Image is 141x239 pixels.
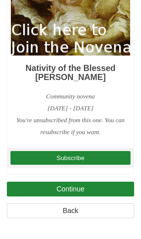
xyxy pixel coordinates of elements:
[11,64,130,82] h3: Nativity of the Blessed [PERSON_NAME]
[7,182,134,196] a: Continue
[11,102,130,114] div: [DATE] - [DATE]
[11,114,130,138] div: You're unsubscribed from this one. You can resubscribe if you want.
[10,151,131,165] a: Subscribe
[11,90,130,102] div: Community novena
[7,203,134,218] a: Back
